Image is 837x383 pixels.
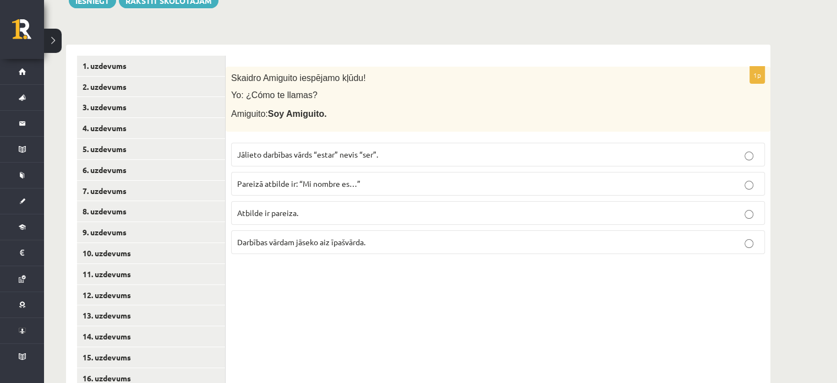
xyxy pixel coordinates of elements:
[77,201,225,222] a: 8. uzdevums
[745,210,753,219] input: Atbilde ir pareiza.
[77,285,225,305] a: 12. uzdevums
[750,66,765,84] p: 1p
[77,139,225,159] a: 5. uzdevums
[231,73,366,83] span: Skaidro Amiguito iespējamo kļūdu!
[237,149,378,159] span: Jālieto darbības vārds “estar” nevis “ser”.
[745,181,753,190] input: Pareizā atbilde ir: “Mi nombre es…”
[12,19,44,47] a: Rīgas 1. Tālmācības vidusskola
[77,326,225,347] a: 14. uzdevums
[77,160,225,180] a: 6. uzdevums
[77,56,225,76] a: 1. uzdevums
[268,109,327,118] b: Soy Amiguito.
[231,109,327,118] span: Amiguito:
[77,118,225,138] a: 4. uzdevums
[77,264,225,284] a: 11. uzdevums
[237,237,365,247] span: Darbības vārdam jāseko aiz īpašvārda.
[77,97,225,117] a: 3. uzdevums
[77,243,225,263] a: 10. uzdevums
[77,305,225,326] a: 13. uzdevums
[77,77,225,97] a: 2. uzdevums
[745,152,753,160] input: Jālieto darbības vārds “estar” nevis “ser”.
[77,347,225,368] a: 15. uzdevums
[237,179,360,188] span: Pareizā atbilde ir: “Mi nombre es…”
[237,208,298,218] span: Atbilde ir pareiza.
[77,222,225,242] a: 9. uzdevums
[745,239,753,248] input: Darbības vārdam jāseko aiz īpašvārda.
[231,90,318,100] span: Yo: ¿Cómo te llamas?
[77,181,225,201] a: 7. uzdevums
